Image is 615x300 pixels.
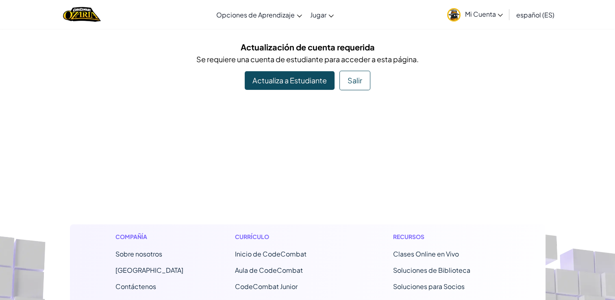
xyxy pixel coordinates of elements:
span: español (ES) [516,11,554,19]
a: Soluciones para Socios [393,282,465,291]
a: [GEOGRAPHIC_DATA] [115,266,183,274]
h1: Recursos [393,233,500,241]
a: Sobre nosotros [115,250,162,258]
a: Ozaria by CodeCombat logo [63,6,101,23]
a: Actualiza a Estudiante [245,71,335,90]
span: Inicio de CodeCombat [235,250,306,258]
span: Mi Cuenta [465,10,503,18]
span: Opciones de Aprendizaje [216,11,295,19]
img: Home [63,6,101,23]
button: Salir [339,71,370,90]
h1: Compañía [115,233,183,241]
p: Se requiere una cuenta de estudiante para acceder a esta página. [76,53,539,65]
a: Aula de CodeCombat [235,266,303,274]
a: Opciones de Aprendizaje [212,4,306,26]
a: CodeCombat Junior [235,282,298,291]
h5: Actualización de cuenta requerida [76,41,539,53]
a: Mi Cuenta [443,2,507,27]
span: Jugar [310,11,326,19]
a: Clases Online en Vivo [393,250,459,258]
h1: Currículo [235,233,342,241]
a: español (ES) [512,4,558,26]
a: Jugar [306,4,338,26]
img: avatar [447,8,461,22]
span: Contáctenos [115,282,156,291]
a: Soluciones de Biblioteca [393,266,470,274]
